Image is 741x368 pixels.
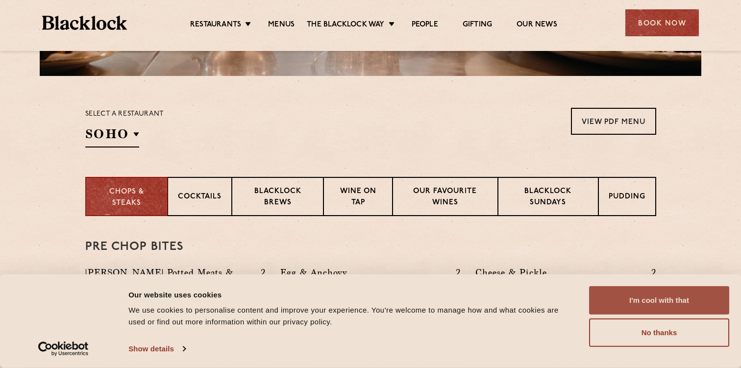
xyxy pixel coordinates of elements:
[463,20,492,31] a: Gifting
[646,266,656,279] p: 2
[21,342,106,356] a: Usercentrics Cookiebot - opens in a new window
[256,266,266,279] p: 2
[589,286,729,315] button: I'm cool with that
[242,186,314,209] p: Blacklock Brews
[128,289,567,300] div: Our website uses cookies
[85,241,656,253] h3: Pre Chop Bites
[85,125,139,147] h2: SOHO
[412,20,438,31] a: People
[268,20,295,31] a: Menus
[334,186,382,209] p: Wine on Tap
[451,266,461,279] p: 2
[571,108,656,135] a: View PDF Menu
[128,304,567,328] div: We use cookies to personalise content and improve your experience. You're welcome to manage how a...
[609,192,645,204] p: Pudding
[96,187,157,209] p: Chops & Steaks
[42,16,127,30] img: BL_Textured_Logo-footer-cropped.svg
[589,319,729,347] button: No thanks
[85,266,255,293] p: [PERSON_NAME] Potted Meats & [PERSON_NAME]
[403,186,488,209] p: Our favourite wines
[307,20,384,31] a: The Blacklock Way
[85,108,164,121] p: Select a restaurant
[280,266,352,279] p: Egg & Anchovy
[508,186,588,209] p: Blacklock Sundays
[128,342,185,356] a: Show details
[517,20,557,31] a: Our News
[190,20,241,31] a: Restaurants
[475,266,552,279] p: Cheese & Pickle
[625,9,699,36] div: Book Now
[178,192,222,204] p: Cocktails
